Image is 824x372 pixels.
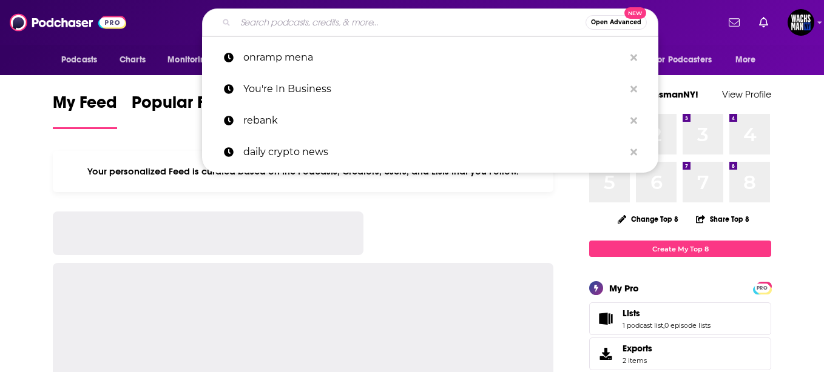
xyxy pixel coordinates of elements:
span: Lists [589,302,771,335]
img: User Profile [788,9,814,36]
a: Charts [112,48,153,71]
a: rebank [202,105,658,136]
button: open menu [53,48,113,71]
p: onramp mena [243,42,624,73]
span: Exports [623,343,652,354]
div: Search podcasts, credits, & more... [202,8,658,36]
a: onramp mena [202,42,658,73]
a: Popular Feed [132,92,235,129]
input: Search podcasts, credits, & more... [235,13,586,32]
div: Your personalized Feed is curated based on the Podcasts, Creators, Users, and Lists that you Follow. [53,151,553,192]
a: Exports [589,337,771,370]
p: rebank [243,105,624,136]
button: Open AdvancedNew [586,15,647,30]
div: My Pro [609,282,639,294]
button: open menu [646,48,729,71]
span: For Podcasters [653,51,712,68]
a: daily crypto news [202,136,658,168]
span: , [663,321,664,330]
span: 2 items [623,356,652,365]
a: 0 episode lists [664,321,711,330]
a: View Profile [722,88,771,100]
img: Podchaser - Follow, Share and Rate Podcasts [10,11,126,34]
button: open menu [727,48,771,71]
span: PRO [755,284,769,293]
button: open menu [159,48,226,71]
a: PRO [755,283,769,292]
span: More [735,51,756,68]
span: Exports [593,345,618,362]
span: New [624,7,646,19]
a: You're In Business [202,73,658,105]
a: Lists [593,310,618,327]
a: 1 podcast list [623,321,663,330]
a: Lists [623,308,711,319]
span: Charts [120,51,146,68]
span: Monitoring [167,51,211,68]
a: Create My Top 8 [589,241,771,257]
button: Share Top 8 [695,207,750,231]
p: daily crypto news [243,136,624,168]
span: Popular Feed [132,92,235,120]
span: Podcasts [61,51,97,68]
span: Logged in as WachsmanNY [788,9,814,36]
button: Change Top 8 [610,211,686,227]
button: Show profile menu [788,9,814,36]
a: Show notifications dropdown [724,12,745,33]
span: Open Advanced [591,19,641,25]
a: My Feed [53,92,117,129]
span: My Feed [53,92,117,120]
span: Lists [623,308,640,319]
p: You're In Business [243,73,624,105]
a: Show notifications dropdown [754,12,773,33]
